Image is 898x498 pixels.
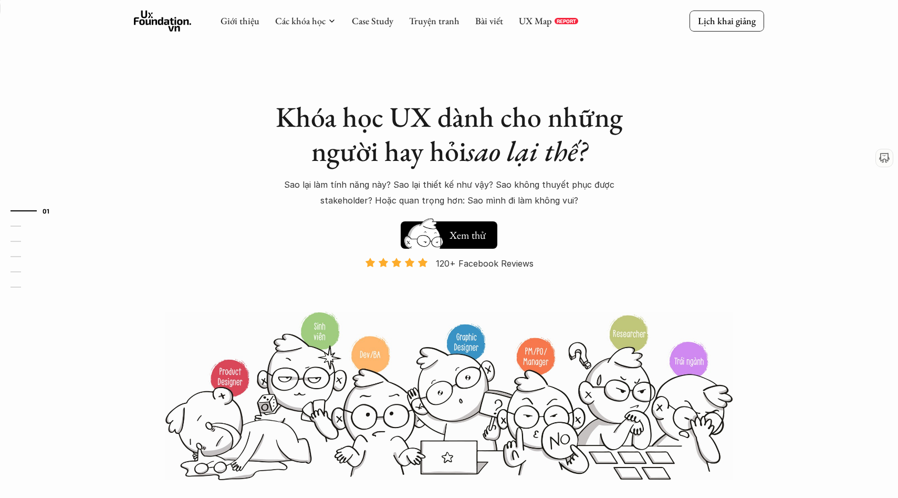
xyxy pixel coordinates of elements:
a: Truyện tranh [409,15,460,27]
em: sao lại thế? [466,133,587,169]
a: 120+ Facebook Reviews [356,257,542,310]
p: Lịch khai giảng [698,15,756,27]
h5: Xem thử [448,228,487,242]
p: REPORT [557,18,576,24]
a: Case Study [352,15,393,27]
strong: 01 [43,207,50,215]
a: Lịch khai giảng [690,11,764,31]
a: Xem thử [401,216,497,249]
a: Giới thiệu [221,15,259,27]
a: 01 [11,205,60,217]
p: Sao lại làm tính năng này? Sao lại thiết kế như vậy? Sao không thuyết phục được stakeholder? Hoặc... [265,177,633,209]
a: UX Map [519,15,552,27]
a: Các khóa học [275,15,326,27]
p: 120+ Facebook Reviews [436,256,534,271]
h1: Khóa học UX dành cho những người hay hỏi [265,100,633,168]
a: Bài viết [475,15,503,27]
